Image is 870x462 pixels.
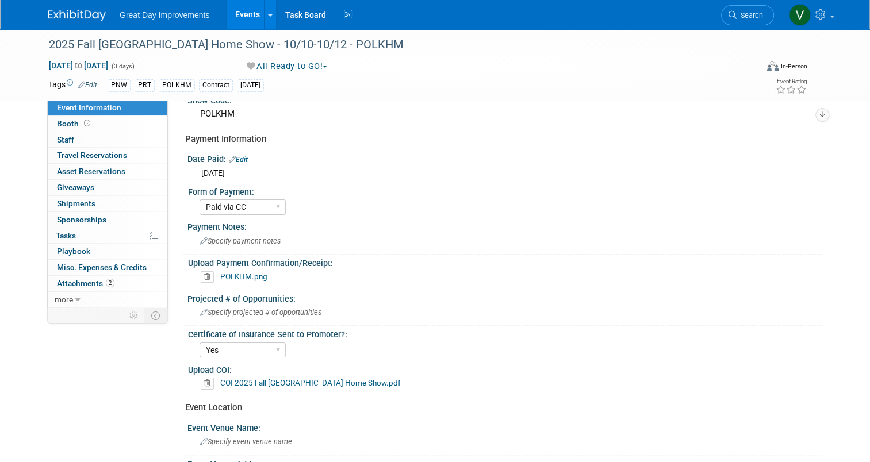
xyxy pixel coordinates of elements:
a: Event Information [48,100,167,115]
a: Staff [48,132,167,148]
span: Booth not reserved yet [82,119,93,128]
span: Tasks [56,231,76,240]
span: Specify projected # of opportunities [200,308,321,317]
span: Event Information [57,103,121,112]
div: Certificate of Insurance Sent to Promoter?: [188,326,817,340]
span: Specify event venue name [200,437,292,446]
div: Date Paid: [187,151,822,165]
div: Event Rating [776,79,807,84]
span: Giveaways [57,183,94,192]
div: Event Venue Name: [187,419,822,434]
a: Shipments [48,196,167,211]
span: Misc. Expenses & Credits [57,263,147,272]
a: Tasks [48,228,167,244]
div: POLKHM [159,79,195,91]
td: Personalize Event Tab Strip [124,308,144,323]
td: Toggle Event Tabs [144,308,168,323]
a: Giveaways [48,180,167,195]
a: Misc. Expenses & Credits [48,260,167,275]
a: Travel Reservations [48,148,167,163]
span: Staff [57,135,74,144]
span: Search [737,11,763,20]
a: COI 2025 Fall [GEOGRAPHIC_DATA] Home Show.pdf [220,378,401,387]
a: Booth [48,116,167,132]
span: Asset Reservations [57,167,125,176]
a: Attachments2 [48,276,167,291]
span: Attachments [57,279,114,288]
div: PNW [108,79,131,91]
div: [DATE] [237,79,264,91]
img: Virginia Mehlhoff [789,4,811,26]
span: Playbook [57,247,90,256]
td: Tags [48,79,97,92]
img: ExhibitDay [48,10,106,21]
a: Edit [229,156,248,164]
span: Booth [57,119,93,128]
span: (3 days) [110,63,135,70]
span: Great Day Improvements [120,10,209,20]
div: Projected # of Opportunities: [187,290,822,305]
a: Asset Reservations [48,164,167,179]
span: Sponsorships [57,215,106,224]
div: In-Person [780,62,807,71]
a: Search [721,5,774,25]
div: Upload Payment Confirmation/Receipt: [188,255,817,269]
div: Event Format [695,60,807,77]
a: Delete attachment? [201,379,219,387]
div: Payment Notes: [187,218,822,233]
span: [DATE] [DATE] [48,60,109,71]
div: Event Location [185,402,813,414]
div: PRT [135,79,155,91]
span: to [73,61,84,70]
span: 2 [106,279,114,287]
span: [DATE] [201,168,225,178]
span: Specify payment notes [200,237,281,245]
span: Shipments [57,199,95,208]
a: Delete attachment? [201,273,219,281]
div: Contract [199,79,233,91]
a: Playbook [48,244,167,259]
button: All Ready to GO! [243,60,332,72]
div: Upload COI: [188,361,817,376]
a: more [48,292,167,307]
a: Edit [78,81,97,89]
span: Travel Reservations [57,151,127,160]
span: more [55,295,73,304]
div: Form of Payment: [188,183,817,198]
img: Format-Inperson.png [767,61,779,71]
a: POLKHM.png [220,272,267,281]
div: Payment Information [185,133,813,145]
div: 2025 Fall [GEOGRAPHIC_DATA] Home Show - 10/10-10/12 - POLKHM [45,34,743,55]
div: POLKHM [196,105,813,123]
a: Sponsorships [48,212,167,228]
